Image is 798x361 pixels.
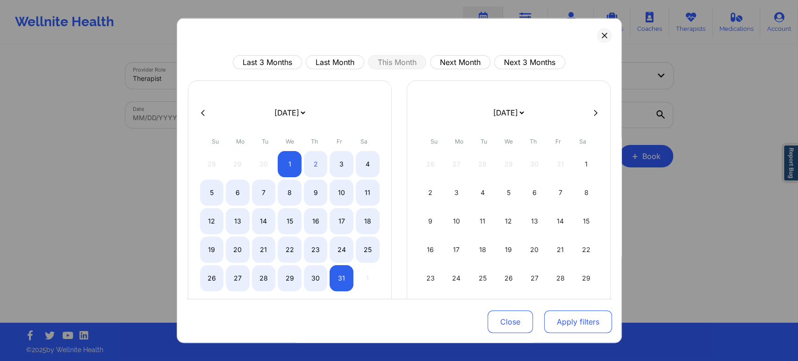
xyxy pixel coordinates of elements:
[579,138,586,145] abbr: Saturday
[252,208,276,234] div: Tue Oct 14 2025
[286,138,294,145] abbr: Wednesday
[419,208,443,234] div: Sun Nov 09 2025
[548,237,572,263] div: Fri Nov 21 2025
[555,138,561,145] abbr: Friday
[262,138,268,145] abbr: Tuesday
[278,265,302,291] div: Wed Oct 29 2025
[304,180,328,206] div: Thu Oct 09 2025
[496,237,520,263] div: Wed Nov 19 2025
[488,310,533,333] button: Close
[471,180,495,206] div: Tue Nov 04 2025
[252,265,276,291] div: Tue Oct 28 2025
[548,180,572,206] div: Fri Nov 07 2025
[252,180,276,206] div: Tue Oct 07 2025
[304,208,328,234] div: Thu Oct 16 2025
[233,55,302,69] button: Last 3 Months
[200,208,224,234] div: Sun Oct 12 2025
[200,265,224,291] div: Sun Oct 26 2025
[445,237,468,263] div: Mon Nov 17 2025
[306,55,364,69] button: Last Month
[431,138,438,145] abbr: Sunday
[445,265,468,291] div: Mon Nov 24 2025
[575,151,598,177] div: Sat Nov 01 2025
[523,208,546,234] div: Thu Nov 13 2025
[360,138,367,145] abbr: Saturday
[445,208,468,234] div: Mon Nov 10 2025
[544,310,612,333] button: Apply filters
[236,138,244,145] abbr: Monday
[278,151,302,177] div: Wed Oct 01 2025
[419,180,443,206] div: Sun Nov 02 2025
[548,265,572,291] div: Fri Nov 28 2025
[252,237,276,263] div: Tue Oct 21 2025
[330,180,353,206] div: Fri Oct 10 2025
[304,237,328,263] div: Thu Oct 23 2025
[226,208,250,234] div: Mon Oct 13 2025
[496,265,520,291] div: Wed Nov 26 2025
[356,180,380,206] div: Sat Oct 11 2025
[523,180,546,206] div: Thu Nov 06 2025
[330,151,353,177] div: Fri Oct 03 2025
[356,151,380,177] div: Sat Oct 04 2025
[226,237,250,263] div: Mon Oct 20 2025
[304,151,328,177] div: Thu Oct 02 2025
[504,138,513,145] abbr: Wednesday
[356,237,380,263] div: Sat Oct 25 2025
[330,237,353,263] div: Fri Oct 24 2025
[471,208,495,234] div: Tue Nov 11 2025
[471,237,495,263] div: Tue Nov 18 2025
[455,138,463,145] abbr: Monday
[445,180,468,206] div: Mon Nov 03 2025
[419,294,443,320] div: Sun Nov 30 2025
[330,208,353,234] div: Fri Oct 17 2025
[471,265,495,291] div: Tue Nov 25 2025
[548,208,572,234] div: Fri Nov 14 2025
[226,180,250,206] div: Mon Oct 06 2025
[330,265,353,291] div: Fri Oct 31 2025
[496,180,520,206] div: Wed Nov 05 2025
[278,237,302,263] div: Wed Oct 22 2025
[278,180,302,206] div: Wed Oct 08 2025
[575,237,598,263] div: Sat Nov 22 2025
[212,138,219,145] abbr: Sunday
[278,208,302,234] div: Wed Oct 15 2025
[494,55,565,69] button: Next 3 Months
[523,265,546,291] div: Thu Nov 27 2025
[523,237,546,263] div: Thu Nov 20 2025
[481,138,487,145] abbr: Tuesday
[419,237,443,263] div: Sun Nov 16 2025
[430,55,490,69] button: Next Month
[304,265,328,291] div: Thu Oct 30 2025
[337,138,342,145] abbr: Friday
[575,180,598,206] div: Sat Nov 08 2025
[356,208,380,234] div: Sat Oct 18 2025
[368,55,426,69] button: This Month
[200,237,224,263] div: Sun Oct 19 2025
[496,208,520,234] div: Wed Nov 12 2025
[200,180,224,206] div: Sun Oct 05 2025
[575,208,598,234] div: Sat Nov 15 2025
[226,265,250,291] div: Mon Oct 27 2025
[575,265,598,291] div: Sat Nov 29 2025
[530,138,537,145] abbr: Thursday
[311,138,318,145] abbr: Thursday
[419,265,443,291] div: Sun Nov 23 2025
